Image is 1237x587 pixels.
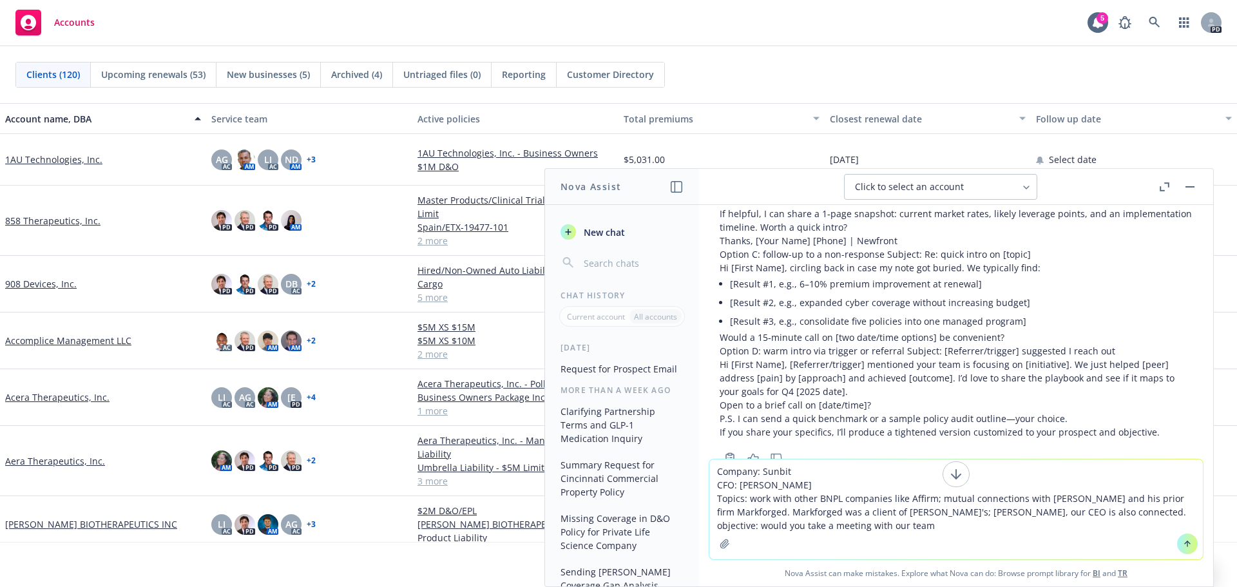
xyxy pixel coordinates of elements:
[5,112,187,126] div: Account name, DBA
[287,390,296,404] span: [E
[567,311,625,322] p: Current account
[307,280,316,288] a: + 2
[211,274,232,294] img: photo
[555,220,689,244] button: New chat
[502,68,546,81] span: Reporting
[720,247,1193,261] p: Option C: follow-up to a non-response Subject: Re: quick intro on [topic]
[5,390,110,404] a: Acera Therapeutics, Inc.
[720,331,1193,344] p: Would a 15‑minute call on [two date/time options] be convenient?
[844,174,1037,200] button: Click to select an account
[101,68,206,81] span: Upcoming renewals (53)
[417,390,613,404] a: Business Owners Package Incl $4M Umb
[211,450,232,471] img: photo
[724,452,736,464] svg: Copy to clipboard
[5,334,131,347] a: Accomplice Management LLC
[417,160,613,173] a: $1M D&O
[5,517,177,531] a: [PERSON_NAME] BIOTHERAPEUTICS INC
[5,277,77,291] a: 908 Devices, Inc.
[1031,103,1237,134] button: Follow up date
[720,344,1193,358] p: Option D: warm intro via trigger or referral Subject: [Referrer/trigger] suggested I reach out
[258,331,278,351] img: photo
[766,449,787,467] button: Thumbs down
[417,291,613,304] a: 5 more
[830,153,859,166] span: [DATE]
[417,146,613,160] a: 1AU Technologies, Inc. - Business Owners
[216,153,228,166] span: AG
[1142,10,1167,35] a: Search
[555,358,689,380] button: Request for Prospect Email
[218,390,225,404] span: LI
[307,156,316,164] a: + 3
[417,320,613,334] a: $5M XS $15M
[235,210,255,231] img: photo
[830,112,1012,126] div: Closest renewal date
[5,214,101,227] a: 858 Therapeutics, Inc.
[10,5,100,41] a: Accounts
[403,68,481,81] span: Untriaged files (0)
[206,103,412,134] button: Service team
[618,103,825,134] button: Total premiums
[235,331,255,351] img: photo
[720,398,1193,412] p: Open to a brief call on [date/time]?
[211,331,232,351] img: photo
[1118,568,1127,579] a: TR
[730,312,1193,331] li: [Result #3, e.g., consolidate five policies into one managed program]
[417,404,613,418] a: 1 more
[211,112,407,126] div: Service team
[235,149,255,170] img: photo
[258,274,278,294] img: photo
[720,425,1193,439] p: If you share your specifics, I’ll produce a tightened version customized to your prospect and obj...
[417,112,613,126] div: Active policies
[417,474,613,488] a: 3 more
[545,290,699,301] div: Chat History
[417,264,613,277] a: Hired/Non-Owned Auto Liability
[227,68,310,81] span: New businesses (5)
[1036,112,1218,126] div: Follow up date
[26,68,80,81] span: Clients (120)
[285,517,298,531] span: AG
[211,210,232,231] img: photo
[720,207,1193,234] p: If helpful, I can share a 1‑page snapshot: current market rates, likely leverage points, and an i...
[555,508,689,556] button: Missing Coverage in D&O Policy for Private Life Science Company
[1049,153,1097,166] span: Select date
[730,293,1193,312] li: [Result #2, e.g., expanded cyber coverage without increasing budget]
[307,457,316,465] a: + 2
[704,560,1208,586] span: Nova Assist can make mistakes. Explore what Nova can do: Browse prompt library for and
[218,517,225,531] span: LI
[281,210,302,231] img: photo
[417,347,613,361] a: 2 more
[258,387,278,408] img: photo
[281,331,302,351] img: photo
[624,112,805,126] div: Total premiums
[417,220,613,234] a: Spain/ETX-19477-101
[581,254,684,272] input: Search chats
[1093,568,1100,579] a: BI
[307,394,316,401] a: + 4
[567,68,654,81] span: Customer Directory
[235,514,255,535] img: photo
[634,311,677,322] p: All accounts
[417,277,613,291] a: Cargo
[285,153,298,166] span: ND
[417,517,613,544] a: [PERSON_NAME] BIOTHERAPEUTICS INC - Product Liability
[417,434,613,461] a: Aera Therapeutics, Inc. - Management Liability
[1097,12,1108,24] div: 5
[545,342,699,353] div: [DATE]
[1171,10,1197,35] a: Switch app
[417,193,613,220] a: Master Products/Clinical Trials Liability - $5M Limit
[5,454,105,468] a: Aera Therapeutics, Inc.
[581,226,625,239] span: New chat
[545,385,699,396] div: More than a week ago
[720,261,1193,274] p: Hi [First Name], circling back in case my note got buried. We typically find:
[624,153,665,166] span: $5,031.00
[720,234,1193,247] p: Thanks, [Your Name] [Phone] | Newfront
[720,358,1193,398] p: Hi [First Name], [Referrer/trigger] mentioned your team is focusing on [initiative]. We just help...
[54,17,95,28] span: Accounts
[555,454,689,503] button: Summary Request for Cincinnati Commercial Property Policy
[1112,10,1138,35] a: Report a Bug
[417,234,613,247] a: 2 more
[555,401,689,449] button: Clarifying Partnership Terms and GLP-1 Medication Inquiry
[412,103,618,134] button: Active policies
[720,412,1193,425] p: P.S. I can send a quick benchmark or a sample policy audit outline—your choice.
